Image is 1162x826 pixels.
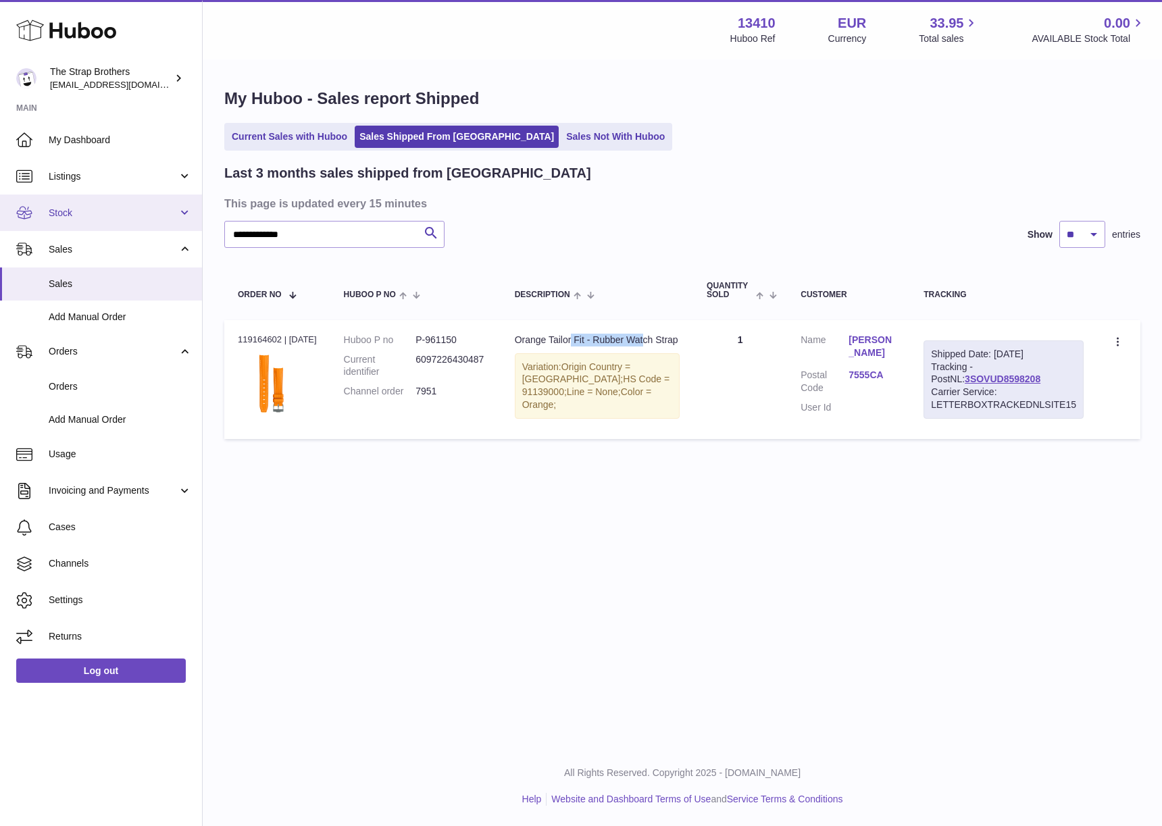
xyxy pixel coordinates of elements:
[49,557,192,570] span: Channels
[49,630,192,643] span: Returns
[355,126,559,148] a: Sales Shipped From [GEOGRAPHIC_DATA]
[227,126,352,148] a: Current Sales with Huboo
[415,385,488,398] dd: 7951
[551,794,711,804] a: Website and Dashboard Terms of Use
[919,14,979,45] a: 33.95 Total sales
[738,14,776,32] strong: 13410
[924,290,1084,299] div: Tracking
[238,350,305,417] img: orange-1-scaled.jpg
[49,594,192,606] span: Settings
[49,413,192,426] span: Add Manual Order
[49,311,192,324] span: Add Manual Order
[828,32,867,45] div: Currency
[567,386,621,397] span: Line = None;
[693,320,787,439] td: 1
[1112,228,1140,241] span: entries
[1032,32,1146,45] span: AVAILABLE Stock Total
[49,243,178,256] span: Sales
[213,767,1151,779] p: All Rights Reserved. Copyright 2025 - [DOMAIN_NAME]
[49,207,178,220] span: Stock
[730,32,776,45] div: Huboo Ref
[224,88,1140,109] h1: My Huboo - Sales report Shipped
[515,353,680,419] div: Variation:
[547,793,842,806] li: and
[224,196,1137,211] h3: This page is updated every 15 minutes
[707,282,753,299] span: Quantity Sold
[415,353,488,379] dd: 6097226430487
[801,401,849,414] dt: User Id
[924,340,1084,419] div: Tracking - PostNL:
[344,385,416,398] dt: Channel order
[801,334,849,363] dt: Name
[1028,228,1053,241] label: Show
[49,380,192,393] span: Orders
[49,448,192,461] span: Usage
[415,334,488,346] dd: P-961150
[561,126,670,148] a: Sales Not With Huboo
[727,794,843,804] a: Service Terms & Conditions
[238,290,282,299] span: Order No
[49,521,192,534] span: Cases
[238,334,317,346] div: 119164602 | [DATE]
[838,14,866,32] strong: EUR
[16,659,186,683] a: Log out
[515,334,680,346] div: Orange Tailor Fit - Rubber Watch Strap
[965,373,1040,384] a: 3SOVUD8598208
[931,348,1076,361] div: Shipped Date: [DATE]
[344,353,416,379] dt: Current identifier
[344,334,416,346] dt: Huboo P no
[49,278,192,290] span: Sales
[49,170,178,183] span: Listings
[1104,14,1130,32] span: 0.00
[931,386,1076,411] div: Carrier Service: LETTERBOXTRACKEDNLSITE15
[49,134,192,147] span: My Dashboard
[849,369,896,382] a: 7555CA
[50,79,199,90] span: [EMAIL_ADDRESS][DOMAIN_NAME]
[919,32,979,45] span: Total sales
[801,290,896,299] div: Customer
[344,290,396,299] span: Huboo P no
[801,369,849,394] dt: Postal Code
[49,484,178,497] span: Invoicing and Payments
[515,290,570,299] span: Description
[930,14,963,32] span: 33.95
[849,334,896,359] a: [PERSON_NAME]
[50,66,172,91] div: The Strap Brothers
[16,68,36,88] img: hello@thestrapbrothers.com
[49,345,178,358] span: Orders
[522,794,542,804] a: Help
[522,361,630,385] span: Origin Country = [GEOGRAPHIC_DATA];
[224,164,591,182] h2: Last 3 months sales shipped from [GEOGRAPHIC_DATA]
[1032,14,1146,45] a: 0.00 AVAILABLE Stock Total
